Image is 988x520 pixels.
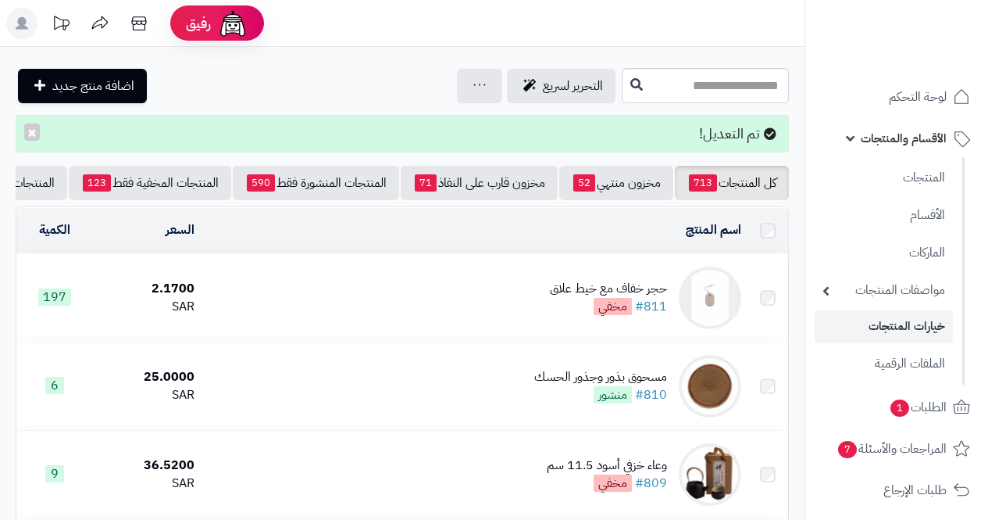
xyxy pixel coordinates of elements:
button: × [24,124,40,141]
a: #809 [635,474,667,493]
span: 7 [838,441,857,458]
span: 9 [45,465,64,482]
div: SAR [98,386,194,404]
span: التحرير لسريع [543,77,603,95]
a: الأقسام [815,199,953,232]
span: 590 [247,174,275,192]
a: المنتجات [815,161,953,195]
a: التحرير لسريع [507,69,615,103]
span: 123 [83,174,111,192]
a: اضافة منتج جديد [18,69,147,103]
a: #810 [635,386,667,404]
span: منشور [594,386,632,403]
a: المنتجات المخفية فقط123 [69,166,231,200]
span: الأقسام والمنتجات [861,127,947,149]
span: 197 [38,289,71,306]
span: الطلبات [889,396,947,418]
span: المراجعات والأسئلة [836,438,947,460]
a: طلبات الإرجاع [815,472,979,509]
a: كل المنتجات713 [675,166,789,200]
div: حجر خفاف مع خيط علاق [550,280,667,298]
div: وعاء خزفي أسود 11.5 سم [547,457,667,475]
div: 36.5200 [98,457,194,475]
img: وعاء خزفي أسود 11.5 سم [679,443,741,506]
img: حجر خفاف مع خيط علاق [679,267,741,329]
span: 713 [689,174,717,192]
a: المراجعات والأسئلة7 [815,430,979,468]
span: 6 [45,377,64,394]
a: مخزون قارب على النفاذ71 [401,166,558,200]
a: مواصفات المنتجات [815,274,953,307]
a: خيارات المنتجات [815,310,953,342]
div: SAR [98,298,194,316]
div: تم التعديل! [16,115,789,152]
a: لوحة التحكم [815,78,979,116]
span: اضافة منتج جديد [52,77,134,95]
img: logo-2.png [882,41,973,74]
div: مسحوق بذور وجذور الحسك [534,368,667,386]
a: الكمية [39,221,70,239]
a: الطلبات1 [815,389,979,426]
a: المنتجات المنشورة فقط590 [233,166,399,200]
span: 1 [890,400,909,417]
a: تحديثات المنصة [41,8,80,43]
span: رفيق [186,14,211,33]
a: اسم المنتج [686,221,741,239]
span: طلبات الإرجاع [883,479,947,501]
span: 71 [415,174,437,192]
span: 52 [573,174,595,192]
a: الماركات [815,236,953,270]
div: 2.1700 [98,280,194,298]
img: مسحوق بذور وجذور الحسك [679,355,741,418]
span: مخفي [594,475,632,492]
div: SAR [98,475,194,493]
span: مخفي [594,298,632,315]
a: مخزون منتهي52 [559,166,673,200]
div: 25.0000 [98,368,194,386]
a: #811 [635,297,667,316]
a: الملفات الرقمية [815,347,953,381]
img: ai-face.png [217,8,248,39]
a: السعر [166,221,194,239]
span: لوحة التحكم [889,86,947,108]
